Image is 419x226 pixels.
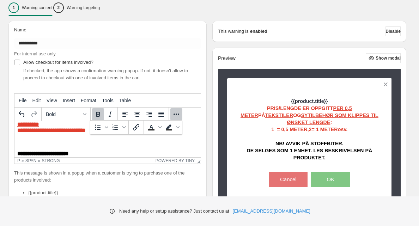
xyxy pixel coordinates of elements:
strong: 2 [309,127,311,132]
div: Bullet list [92,121,109,133]
div: Numbered list [109,121,127,133]
span: TEKSTILER [265,112,293,118]
p: This message is shown in a popup when a customer is trying to purchase one of the products involved: [14,170,201,184]
button: Redo [28,108,40,120]
button: Undo [16,108,28,120]
span: For internal use only. [14,51,56,56]
span: Table [119,98,131,103]
iframe: Rich Text Area [14,121,201,157]
span: File [19,98,27,103]
div: Background color [163,121,181,133]
strong: = 1 METER [311,127,338,132]
button: Cancel [269,172,308,187]
span: Format [81,98,96,103]
div: 1 [8,2,19,13]
button: 1Warning content [8,0,53,15]
strong: NB! AVVIK PÅ STOFFBITER. [275,141,344,146]
span: View [47,98,57,103]
div: strong [42,158,60,163]
span: Bold [46,111,80,117]
span: Show modal [376,55,401,61]
span: Tools [102,98,114,103]
span: Edit [32,98,41,103]
button: Show modal [366,53,401,63]
button: Italic [104,108,116,120]
strong: enabled [250,28,267,35]
span: Name [14,27,26,32]
strong: 1 = 0,5 METER, [271,127,309,132]
strong: {{product.title}} [291,98,328,104]
button: Formats [43,108,89,120]
span: Disable [385,29,401,34]
strong: DE SELGES SOM 1 ENHET. LES BESKRIVELSEN PÅ PRODUKTET. [247,148,372,160]
a: Powered by Tiny [156,158,195,163]
button: OK [311,172,350,187]
p: This warning is [218,28,249,35]
a: [EMAIL_ADDRESS][DOMAIN_NAME] [233,208,310,215]
div: Resize [195,158,201,164]
div: p [17,158,20,163]
div: » [38,158,41,163]
span: If checked, the app shows a confirmation warning popup. If not, it doesn't allow to proceed to ch... [23,68,188,80]
button: Justify [155,108,167,120]
span: Insert [63,98,75,103]
span: PER 0,5 METER [241,105,352,118]
div: Text color [145,121,163,133]
button: Align left [119,108,131,120]
button: Disable [385,26,401,36]
span: SYTILBEHØR SOM KLIPPES TIL ØNSKET LENGDE [287,112,378,125]
button: Bold [92,108,104,120]
p: Warning content [22,5,53,11]
button: Align right [143,108,155,120]
button: Insert/edit link [130,121,142,133]
button: More... [170,108,182,120]
li: {{product.title}} [28,189,201,196]
div: span [25,158,37,163]
span: Allow checkout for items involved? [23,60,93,65]
strong: PRIS/LENGDE ER OPPGITT PÅ OG : [241,105,378,125]
div: » [22,158,24,163]
button: Align center [131,108,143,120]
p: Warning targeting [67,5,100,11]
button: 2Warning targeting [53,0,100,15]
h2: Preview [218,55,236,61]
div: 2 [53,2,64,13]
strong: osv. [338,127,348,132]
